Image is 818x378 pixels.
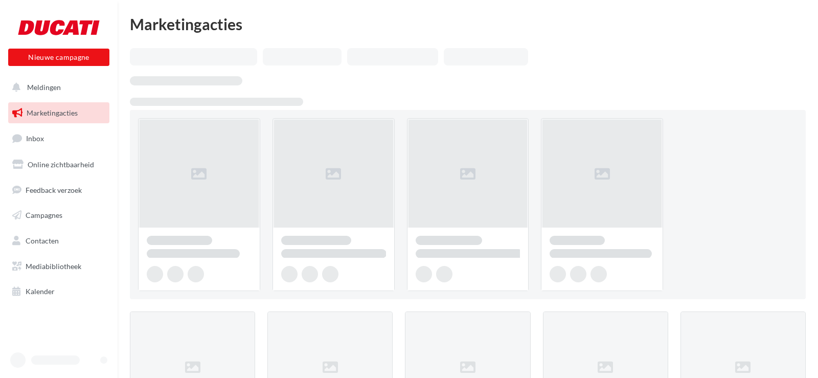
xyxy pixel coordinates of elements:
a: Feedback verzoek [6,180,111,201]
span: Meldingen [27,83,61,92]
span: Online zichtbaarheid [28,160,94,169]
span: Campagnes [26,211,62,219]
div: Marketingacties [130,16,806,32]
a: Online zichtbaarheid [6,154,111,175]
a: Contacten [6,230,111,252]
span: Inbox [26,134,44,143]
span: Marketingacties [27,108,78,117]
a: Inbox [6,127,111,149]
a: Campagnes [6,205,111,226]
button: Nieuwe campagne [8,49,109,66]
a: Marketingacties [6,102,111,124]
span: Mediabibliotheek [26,262,81,271]
a: Mediabibliotheek [6,256,111,277]
span: Kalender [26,287,55,296]
button: Meldingen [6,77,107,98]
span: Contacten [26,236,59,245]
a: Kalender [6,281,111,302]
span: Feedback verzoek [26,185,82,194]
